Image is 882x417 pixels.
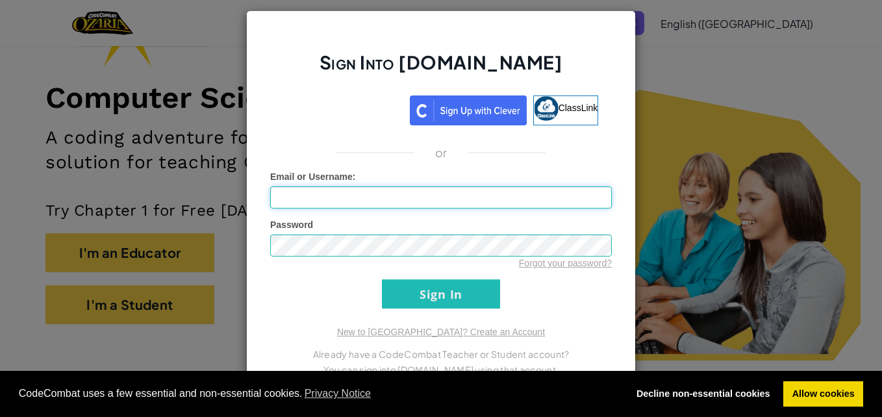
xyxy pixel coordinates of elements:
[19,384,618,403] span: CodeCombat uses a few essential and non-essential cookies.
[382,279,500,309] input: Sign In
[270,346,612,362] p: Already have a CodeCombat Teacher or Student account?
[270,171,353,182] span: Email or Username
[559,103,598,113] span: ClassLink
[627,381,779,407] a: deny cookies
[270,362,612,377] p: You can sign into [DOMAIN_NAME] using that account.
[277,94,410,123] iframe: Sign in with Google Button
[270,220,313,230] span: Password
[519,258,612,268] a: Forgot your password?
[435,145,447,160] p: or
[270,170,356,183] label: :
[410,95,527,125] img: clever_sso_button@2x.png
[270,50,612,88] h2: Sign Into [DOMAIN_NAME]
[303,384,373,403] a: learn more about cookies
[783,381,863,407] a: allow cookies
[337,327,545,337] a: New to [GEOGRAPHIC_DATA]? Create an Account
[534,96,559,121] img: classlink-logo-small.png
